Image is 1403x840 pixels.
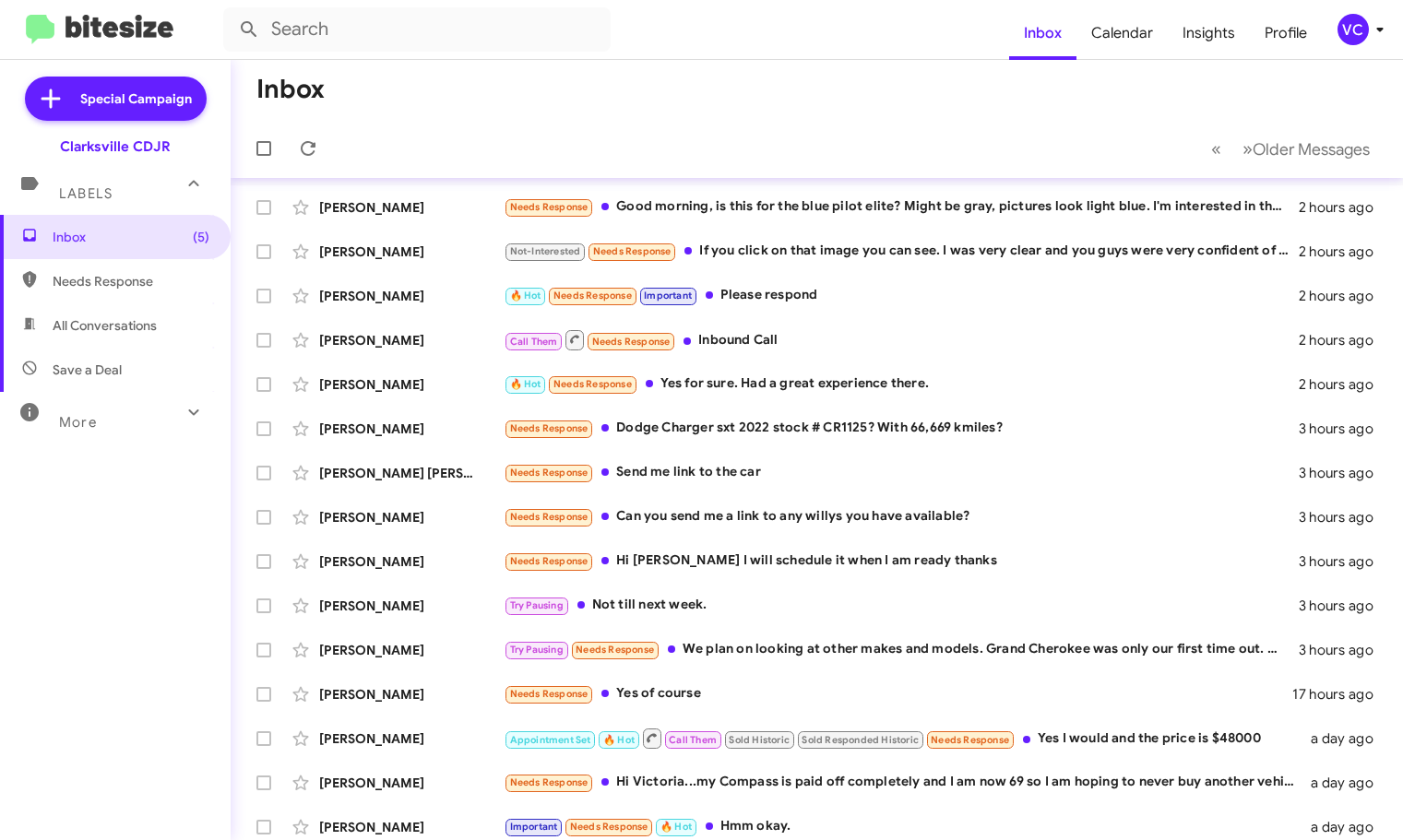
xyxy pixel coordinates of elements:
[1299,597,1388,615] div: 3 hours ago
[319,464,504,482] div: [PERSON_NAME] [PERSON_NAME]
[319,818,504,836] div: [PERSON_NAME]
[223,7,611,52] input: Search
[931,734,1009,746] span: Needs Response
[1306,729,1388,748] div: a day ago
[504,285,1299,306] div: Please respond
[1168,6,1250,60] a: Insights
[504,373,1299,395] div: Yes for sure. Had a great experience there.
[1299,331,1388,349] div: 2 hours ago
[510,555,589,567] span: Needs Response
[510,467,589,479] span: Needs Response
[504,462,1299,483] div: Send me link to the car
[1299,641,1388,659] div: 3 hours ago
[553,378,632,390] span: Needs Response
[319,375,504,394] div: [PERSON_NAME]
[1231,130,1381,168] button: Next
[319,729,504,748] div: [PERSON_NAME]
[1299,420,1388,438] div: 3 hours ago
[1299,508,1388,526] div: 3 hours ago
[510,201,589,213] span: Needs Response
[504,727,1306,750] div: Yes I would and the price is $48000
[1299,464,1388,482] div: 3 hours ago
[319,641,504,659] div: [PERSON_NAME]
[669,734,717,746] span: Call Them
[25,77,207,121] a: Special Campaign
[510,336,558,348] span: Call Them
[53,228,209,246] span: Inbox
[504,418,1299,439] div: Dodge Charger sxt 2022 stock # CR1125? With 66,669 kmiles?
[510,776,589,788] span: Needs Response
[592,336,671,348] span: Needs Response
[1200,130,1232,168] button: Previous
[593,245,672,257] span: Needs Response
[729,734,790,746] span: Sold Historic
[319,685,504,704] div: [PERSON_NAME]
[53,361,122,379] span: Save a Deal
[319,198,504,217] div: [PERSON_NAME]
[319,552,504,571] div: [PERSON_NAME]
[802,734,919,746] span: Sold Responded Historic
[510,245,581,257] span: Not-Interested
[1299,243,1388,261] div: 2 hours ago
[504,550,1299,572] div: Hi [PERSON_NAME] I will schedule it when I am ready thanks
[504,241,1299,262] div: If you click on that image you can see. I was very clear and you guys were very confident of my e...
[504,816,1306,837] div: Hmm okay.
[510,422,589,434] span: Needs Response
[319,243,504,261] div: [PERSON_NAME]
[256,75,325,104] h1: Inbox
[319,597,504,615] div: [PERSON_NAME]
[510,821,558,833] span: Important
[510,599,564,611] span: Try Pausing
[1338,14,1369,45] div: VC
[504,196,1299,218] div: Good morning, is this for the blue pilot elite? Might be gray, pictures look light blue. I'm inte...
[510,511,589,523] span: Needs Response
[1253,139,1370,160] span: Older Messages
[193,228,209,246] span: (5)
[60,137,171,156] div: Clarksville CDJR
[660,821,692,833] span: 🔥 Hot
[510,644,564,656] span: Try Pausing
[504,328,1299,351] div: Inbound Call
[319,420,504,438] div: [PERSON_NAME]
[1250,6,1322,60] a: Profile
[510,378,541,390] span: 🔥 Hot
[319,287,504,305] div: [PERSON_NAME]
[1242,137,1253,160] span: »
[576,644,654,656] span: Needs Response
[504,506,1299,527] div: Can you send me a link to any willys you have available?
[1299,287,1388,305] div: 2 hours ago
[1076,6,1168,60] a: Calendar
[504,772,1306,793] div: Hi Victoria...my Compass is paid off completely and I am now 69 so I am hoping to never buy anoth...
[59,414,97,431] span: More
[1306,818,1388,836] div: a day ago
[319,331,504,349] div: [PERSON_NAME]
[80,89,192,108] span: Special Campaign
[570,821,648,833] span: Needs Response
[319,508,504,526] div: [PERSON_NAME]
[1211,137,1221,160] span: «
[644,290,692,302] span: Important
[510,688,589,700] span: Needs Response
[553,290,632,302] span: Needs Response
[1009,6,1076,60] a: Inbox
[504,683,1292,704] div: Yes of course
[603,734,635,746] span: 🔥 Hot
[1299,552,1388,571] div: 3 hours ago
[1292,685,1388,704] div: 17 hours ago
[504,595,1299,616] div: Not till next week.
[510,290,541,302] span: 🔥 Hot
[53,316,157,335] span: All Conversations
[1201,130,1381,168] nav: Page navigation example
[1322,14,1383,45] button: VC
[1306,774,1388,792] div: a day ago
[1299,198,1388,217] div: 2 hours ago
[53,272,209,290] span: Needs Response
[1299,375,1388,394] div: 2 hours ago
[510,734,591,746] span: Appointment Set
[319,774,504,792] div: [PERSON_NAME]
[59,185,113,202] span: Labels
